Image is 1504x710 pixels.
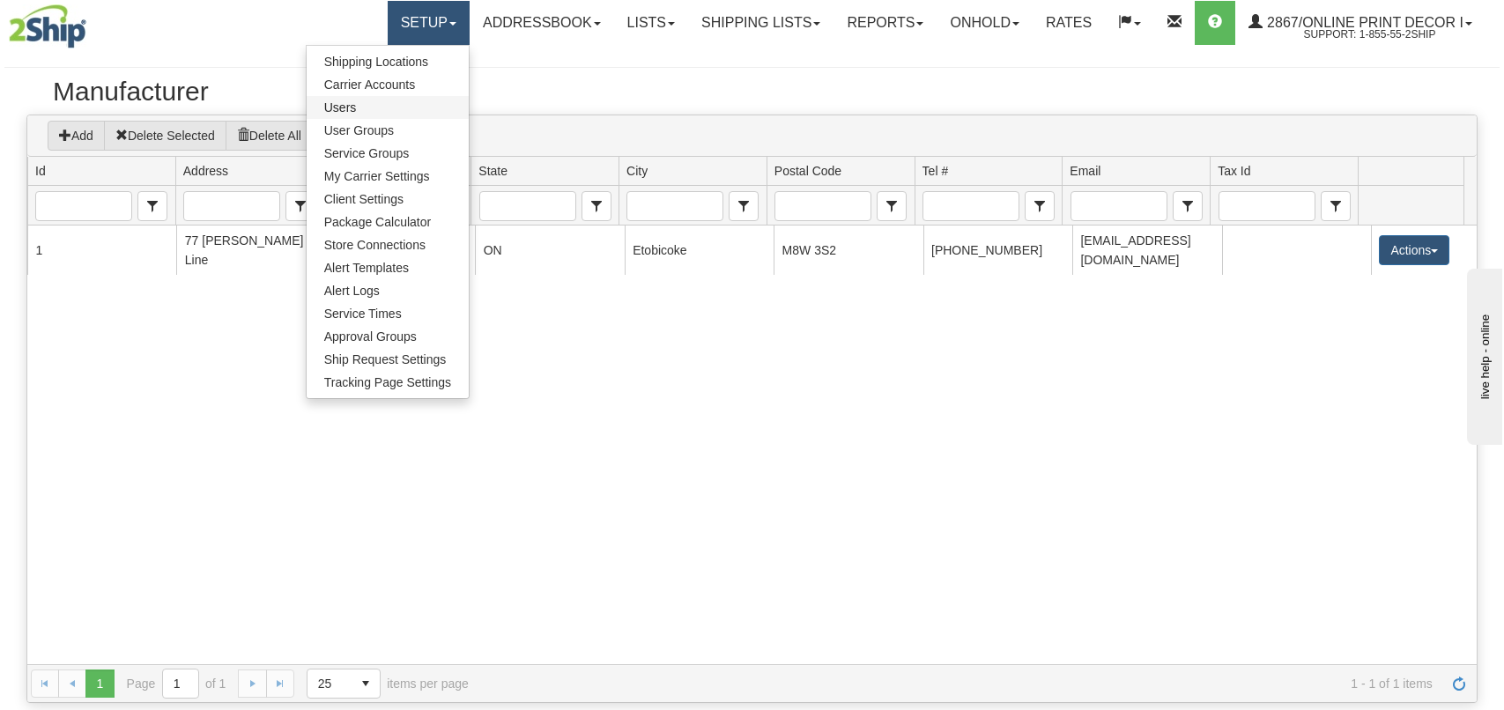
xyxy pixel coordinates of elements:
[767,186,915,226] td: filter cell
[324,307,402,321] span: Service Times
[1321,191,1351,221] span: Tax Id
[307,211,469,233] a: Package Calculator
[324,100,357,115] span: Users
[307,279,469,302] a: Alert Logs
[774,162,841,180] span: Postal Code
[923,192,1019,220] input: Tel #
[470,186,619,226] td: filter cell
[324,78,415,92] span: Carrier Accounts
[922,162,949,180] span: Tel #
[127,669,226,699] span: Page of 1
[307,119,469,142] a: User Groups
[614,1,688,45] a: Lists
[307,371,469,394] a: Tracking Page Settings
[307,50,469,73] a: Shipping Locations
[324,352,447,366] span: Ship Request Settings
[627,192,722,220] input: City
[626,162,648,180] span: City
[923,226,1072,275] td: [PHONE_NUMBER]
[915,186,1063,226] td: filter cell
[1218,162,1250,180] span: Tax Id
[1358,186,1463,226] td: filter cell
[307,96,469,119] a: Users
[1173,191,1203,221] span: Email
[27,186,175,226] td: filter cell
[324,329,417,344] span: Approval Groups
[163,669,198,698] input: Page 1
[307,669,469,699] span: items per page
[625,226,774,275] td: Etobicoke
[35,162,46,180] span: Id
[1463,265,1502,445] iframe: chat widget
[324,284,380,298] span: Alert Logs
[1322,192,1350,220] span: select
[9,4,86,48] img: logo2867.jpg
[1070,162,1100,180] span: Email
[478,162,508,180] span: State
[324,375,451,389] span: Tracking Page Settings
[104,121,226,151] button: Delete Selected
[688,1,833,45] a: Shipping lists
[324,261,409,275] span: Alert Templates
[138,192,167,220] span: select
[324,238,426,252] span: Store Connections
[184,192,279,220] input: Address
[324,169,430,183] span: My Carrier Settings
[1445,669,1473,698] a: Refresh
[1033,1,1105,45] a: Rates
[183,162,228,180] span: Address
[324,55,428,69] span: Shipping Locations
[13,15,163,28] div: live help - online
[582,191,611,221] span: State
[307,73,469,96] a: Carrier Accounts
[352,669,380,698] span: select
[1235,1,1485,45] a: 2867/Online Print Decor I Support: 1-855-55-2SHIP
[85,669,114,698] span: Page 1
[175,186,323,226] td: filter cell
[833,1,937,45] a: Reports
[307,256,469,279] a: Alert Templates
[619,186,767,226] td: filter cell
[48,121,105,151] button: Add
[285,191,315,221] span: Address
[226,121,313,151] button: Delete All
[137,191,167,221] span: Id
[176,226,325,275] td: 77 [PERSON_NAME] Line
[877,191,907,221] span: Postal Code
[286,192,315,220] span: select
[1062,186,1210,226] td: filter cell
[388,1,470,45] a: Setup
[878,192,906,220] span: select
[1072,226,1221,275] td: [EMAIL_ADDRESS][DOMAIN_NAME]
[774,226,922,275] td: M8W 3S2
[324,146,409,160] span: Service Groups
[53,77,1451,106] h2: Manufacturer
[1026,192,1054,220] span: select
[1210,186,1358,226] td: filter cell
[493,677,1433,691] span: 1 - 1 of 1 items
[307,302,469,325] a: Service Times
[318,675,341,692] span: 25
[775,192,871,220] input: Postal Code
[307,669,381,699] span: Page sizes drop down
[480,192,575,220] input: State
[307,348,469,371] a: Ship Request Settings
[27,115,1477,157] div: grid toolbar
[324,123,394,137] span: User Groups
[307,233,469,256] a: Store Connections
[1219,192,1315,220] input: Tax Id
[1263,15,1463,30] span: 2867/Online Print Decor I
[470,1,614,45] a: Addressbook
[1174,192,1202,220] span: select
[307,325,469,348] a: Approval Groups
[730,192,758,220] span: select
[27,226,176,275] td: 1
[1379,235,1449,265] button: Actions
[1025,191,1055,221] span: Tel #
[729,191,759,221] span: City
[582,192,611,220] span: select
[307,142,469,165] a: Service Groups
[475,226,624,275] td: ON
[307,188,469,211] a: Client Settings
[937,1,1032,45] a: OnHold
